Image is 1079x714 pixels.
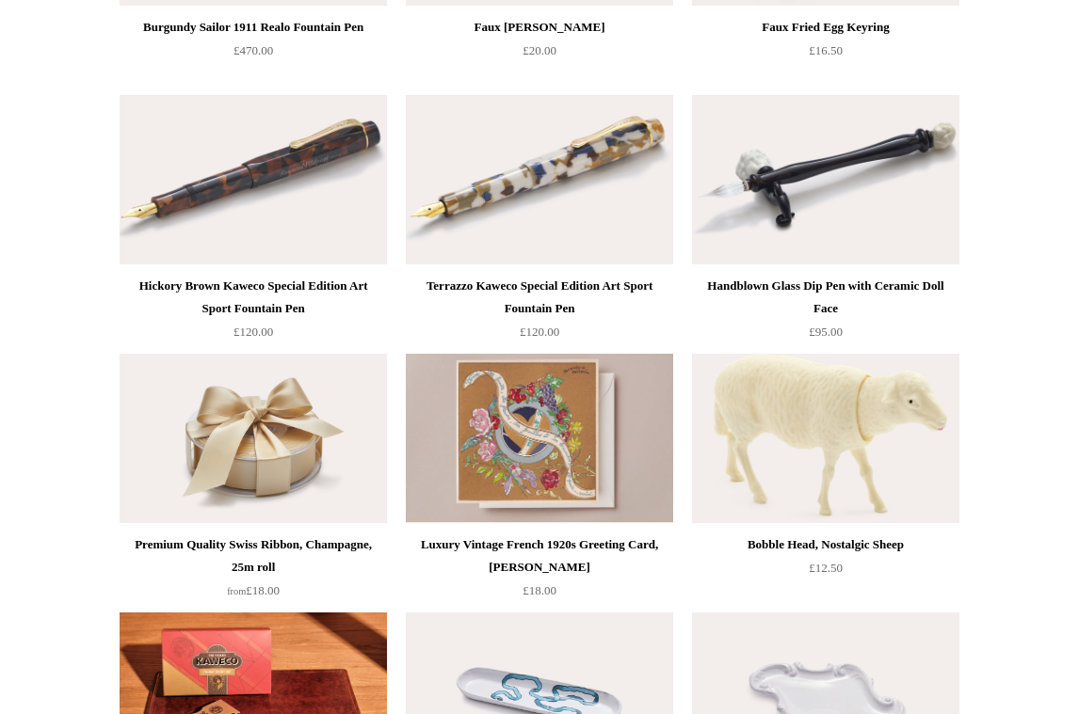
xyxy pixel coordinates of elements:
[124,275,382,320] div: Hickory Brown Kaweco Special Edition Art Sport Fountain Pen
[809,561,843,575] span: £12.50
[406,16,673,93] a: Faux [PERSON_NAME] £20.00
[227,586,246,596] span: from
[234,43,273,57] span: £470.00
[411,275,668,320] div: Terrazzo Kaweco Special Edition Art Sport Fountain Pen
[692,275,959,352] a: Handblown Glass Dip Pen with Ceramic Doll Face £95.00
[692,354,959,523] img: Bobble Head, Nostalgic Sheep
[411,16,668,39] div: Faux [PERSON_NAME]
[120,533,387,611] a: Premium Quality Swiss Ribbon, Champagne, 25m roll from£18.00
[692,16,959,93] a: Faux Fried Egg Keyring £16.50
[120,275,387,352] a: Hickory Brown Kaweco Special Edition Art Sport Fountain Pen £120.00
[697,275,955,320] div: Handblown Glass Dip Pen with Ceramic Doll Face
[124,533,382,579] div: Premium Quality Swiss Ribbon, Champagne, 25m roll
[809,325,843,339] span: £95.00
[809,43,843,57] span: £16.50
[697,533,955,556] div: Bobble Head, Nostalgic Sheep
[523,43,556,57] span: £20.00
[234,325,273,339] span: £120.00
[406,95,673,264] a: Terrazzo Kaweco Special Edition Art Sport Fountain Pen Terrazzo Kaweco Special Edition Art Sport ...
[120,16,387,93] a: Burgundy Sailor 1911 Realo Fountain Pen £470.00
[692,95,959,264] img: Handblown Glass Dip Pen with Ceramic Doll Face
[523,583,556,597] span: £18.00
[124,16,382,39] div: Burgundy Sailor 1911 Realo Fountain Pen
[406,95,673,264] img: Terrazzo Kaweco Special Edition Art Sport Fountain Pen
[692,533,959,611] a: Bobble Head, Nostalgic Sheep £12.50
[692,354,959,523] a: Bobble Head, Nostalgic Sheep Bobble Head, Nostalgic Sheep
[520,325,559,339] span: £120.00
[406,354,673,523] img: Luxury Vintage French 1920s Greeting Card, Verlaine Poem
[411,533,668,579] div: Luxury Vintage French 1920s Greeting Card, [PERSON_NAME]
[697,16,955,39] div: Faux Fried Egg Keyring
[406,354,673,523] a: Luxury Vintage French 1920s Greeting Card, Verlaine Poem Luxury Vintage French 1920s Greeting Car...
[406,275,673,352] a: Terrazzo Kaweco Special Edition Art Sport Fountain Pen £120.00
[692,95,959,264] a: Handblown Glass Dip Pen with Ceramic Doll Face Handblown Glass Dip Pen with Ceramic Doll Face
[120,354,387,523] img: Premium Quality Swiss Ribbon, Champagne, 25m roll
[227,583,280,597] span: £18.00
[406,533,673,611] a: Luxury Vintage French 1920s Greeting Card, [PERSON_NAME] £18.00
[120,354,387,523] a: Premium Quality Swiss Ribbon, Champagne, 25m roll Premium Quality Swiss Ribbon, Champagne, 25m roll
[120,95,387,264] img: Hickory Brown Kaweco Special Edition Art Sport Fountain Pen
[120,95,387,264] a: Hickory Brown Kaweco Special Edition Art Sport Fountain Pen Hickory Brown Kaweco Special Edition ...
